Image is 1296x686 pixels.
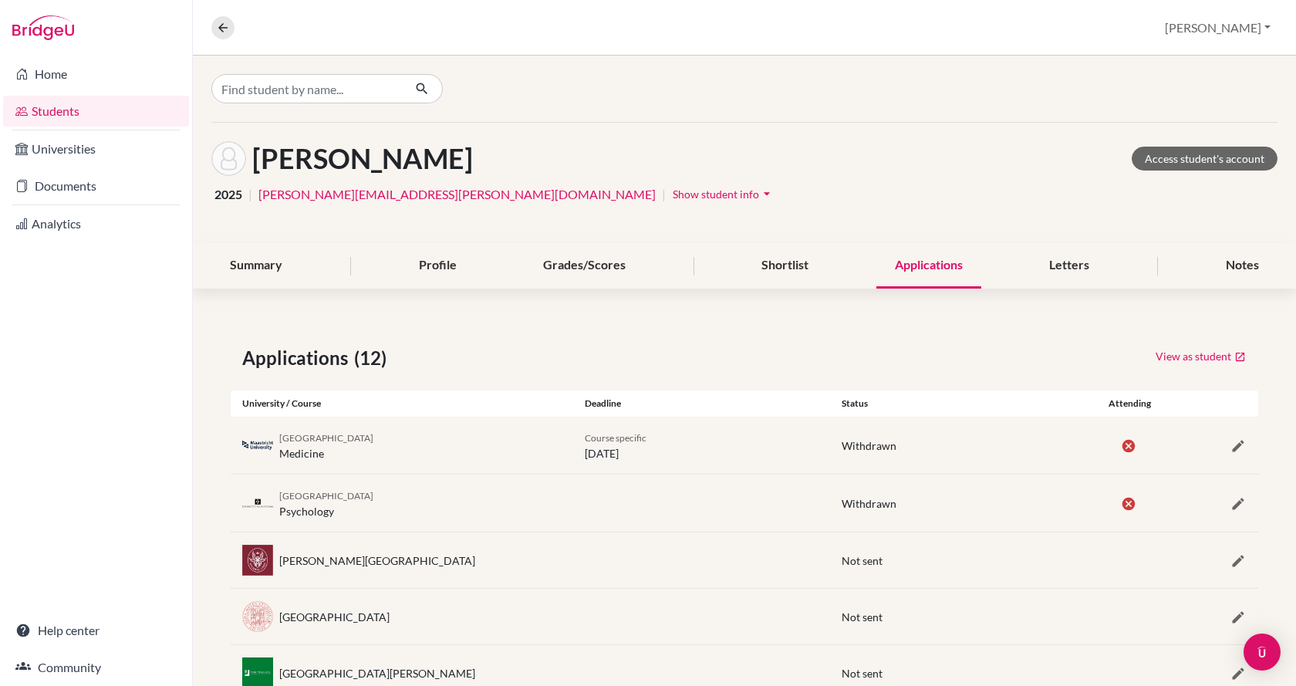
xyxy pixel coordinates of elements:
div: [GEOGRAPHIC_DATA][PERSON_NAME] [279,665,475,681]
div: Status [830,397,1087,411]
img: nl_uva_p9o648rg.png [242,498,273,509]
img: Bridge-U [12,15,74,40]
div: Grades/Scores [525,243,644,289]
a: Help center [3,615,189,646]
span: Not sent [842,610,883,623]
span: [GEOGRAPHIC_DATA] [279,432,373,444]
img: nl_maa_omvxt46b.png [242,440,273,451]
span: 2025 [214,185,242,204]
span: Applications [242,344,354,372]
a: [PERSON_NAME][EMAIL_ADDRESS][PERSON_NAME][DOMAIN_NAME] [258,185,656,204]
a: Analytics [3,208,189,239]
span: (12) [354,344,393,372]
a: Documents [3,171,189,201]
div: University / Course [231,397,573,411]
div: Notes [1207,243,1277,289]
span: [GEOGRAPHIC_DATA] [279,490,373,502]
span: Not sent [842,554,883,567]
div: Deadline [573,397,830,411]
a: View as student [1155,344,1247,368]
div: Summary [211,243,301,289]
img: it_uni_9uy11ew0.png [242,601,273,632]
img: it_roma_7q5wkk__.jpeg [242,545,273,576]
div: [DATE] [573,429,830,461]
div: [GEOGRAPHIC_DATA] [279,609,390,625]
span: Not sent [842,667,883,680]
input: Find student by name... [211,74,403,103]
h1: [PERSON_NAME] [252,142,473,175]
div: Shortlist [743,243,827,289]
a: Students [3,96,189,127]
div: Applications [876,243,981,289]
button: [PERSON_NAME] [1158,13,1277,42]
div: Psychology [279,487,373,519]
img: Laura Szálka's avatar [211,141,246,176]
div: Letters [1031,243,1108,289]
span: Withdrawn [842,439,896,452]
a: Home [3,59,189,90]
span: | [662,185,666,204]
div: Medicine [279,429,373,461]
span: | [248,185,252,204]
span: Withdrawn [842,497,896,510]
a: Access student's account [1132,147,1277,171]
div: [PERSON_NAME][GEOGRAPHIC_DATA] [279,553,475,569]
div: Profile [400,243,475,289]
span: Show student info [673,188,759,201]
a: Community [3,652,189,683]
i: arrow_drop_down [759,186,775,201]
a: Universities [3,133,189,164]
span: Course specific [585,432,646,444]
div: Attending [1087,397,1173,411]
div: Open Intercom Messenger [1244,634,1281,671]
button: Show student infoarrow_drop_down [672,182,775,206]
